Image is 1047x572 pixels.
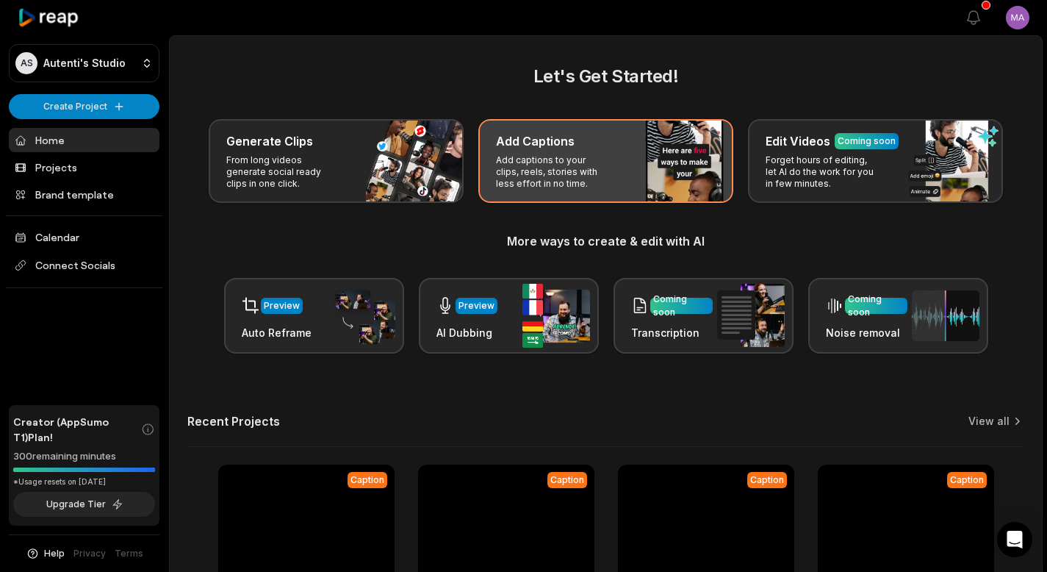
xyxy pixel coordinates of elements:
p: Forget hours of editing, let AI do the work for you in few minutes. [766,154,879,190]
h3: More ways to create & edit with AI [187,232,1024,250]
span: Creator (AppSumo T1) Plan! [13,414,141,445]
h3: Edit Videos [766,132,830,150]
button: Upgrade Tier [13,492,155,517]
div: Preview [264,299,300,312]
h3: Noise removal [826,325,907,340]
button: Help [26,547,65,560]
img: noise_removal.png [912,290,979,341]
p: Autenti's Studio [43,57,126,70]
a: Calendar [9,225,159,249]
img: auto_reframe.png [328,287,395,345]
img: ai_dubbing.png [522,284,590,348]
div: Coming soon [848,293,904,319]
div: 300 remaining minutes [13,449,155,464]
div: Preview [458,299,494,312]
p: From long videos generate social ready clips in one click. [226,154,340,190]
a: Home [9,128,159,152]
span: Help [44,547,65,560]
div: Open Intercom Messenger [997,522,1032,557]
a: Privacy [73,547,106,560]
h2: Let's Get Started! [187,63,1024,90]
img: transcription.png [717,284,785,347]
a: Projects [9,155,159,179]
p: Add captions to your clips, reels, stories with less effort in no time. [496,154,610,190]
h3: Auto Reframe [242,325,312,340]
h2: Recent Projects [187,414,280,429]
a: Brand template [9,182,159,207]
button: Create Project [9,94,159,119]
div: AS [15,52,37,74]
div: Coming soon [653,293,710,319]
a: Terms [115,547,143,560]
a: View all [968,414,1010,429]
h3: Add Captions [496,132,575,150]
div: *Usage resets on [DATE] [13,476,155,487]
h3: Generate Clips [226,132,313,150]
h3: Transcription [631,325,713,340]
h3: AI Dubbing [436,325,497,340]
span: Connect Socials [9,252,159,279]
div: Coming soon [838,135,896,148]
